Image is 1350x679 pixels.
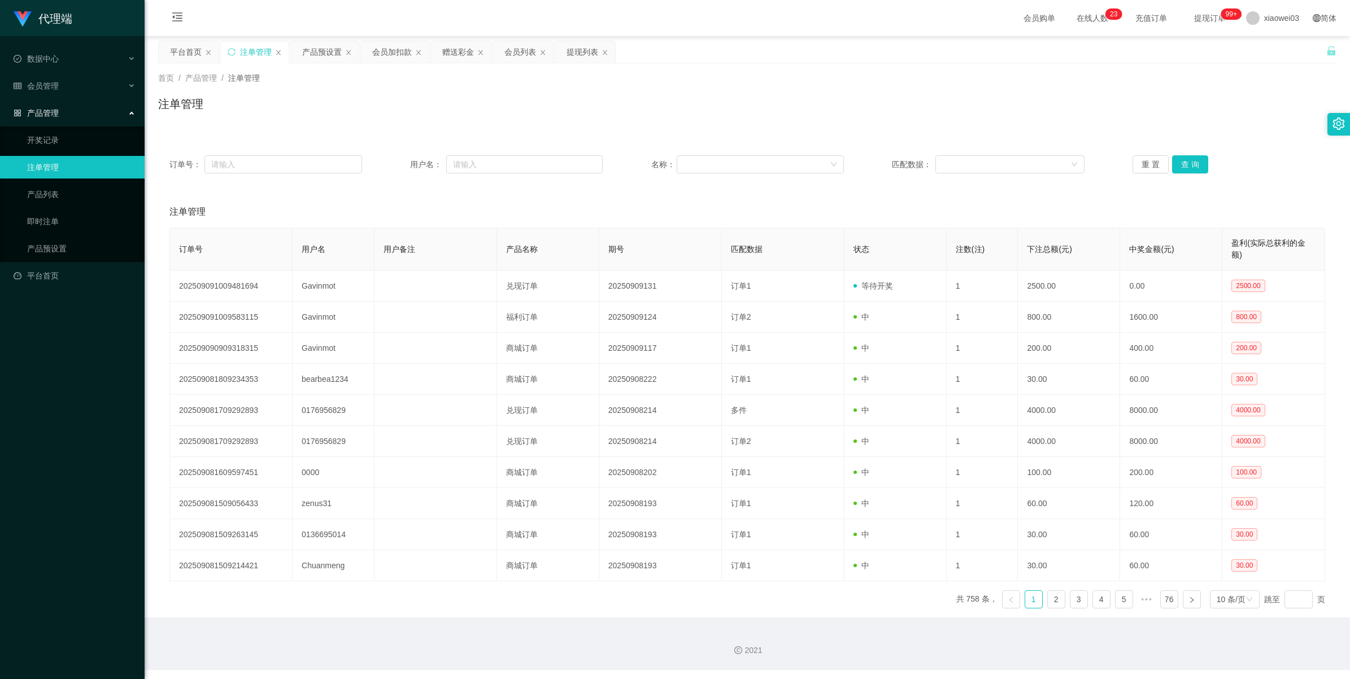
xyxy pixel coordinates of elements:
[599,550,722,581] td: 20250908193
[158,1,197,37] i: 图标: menu-fold
[14,55,21,63] i: 图标: check-circle-o
[293,488,374,519] td: zenus31
[1002,590,1020,608] li: 上一页
[169,159,204,171] span: 订单号：
[1018,488,1120,519] td: 60.00
[1160,590,1178,608] li: 76
[1018,271,1120,302] td: 2500.00
[853,245,869,254] span: 状态
[497,333,599,364] td: 商城订单
[731,312,751,321] span: 订单2
[1048,591,1065,608] a: 2
[1071,14,1114,22] span: 在线人数
[1332,117,1345,130] i: 图标: setting
[734,646,742,654] i: 图标: copyright
[170,457,293,488] td: 202509081609597451
[170,426,293,457] td: 202509081709292893
[853,561,869,570] span: 中
[228,48,236,56] i: 图标: sync
[170,550,293,581] td: 202509081509214421
[731,375,751,384] span: 订单1
[158,95,203,112] h1: 注单管理
[731,468,751,477] span: 订单1
[947,457,1018,488] td: 1
[169,205,206,219] span: 注单管理
[1231,373,1257,385] span: 30.00
[1120,395,1222,426] td: 8000.00
[158,73,174,82] span: 首页
[497,426,599,457] td: 兑现订单
[302,245,325,254] span: 用户名
[170,364,293,395] td: 202509081809234353
[1120,271,1222,302] td: 0.00
[170,333,293,364] td: 202509090909318315
[1027,245,1072,254] span: 下注总额(元)
[947,364,1018,395] td: 1
[1114,8,1118,20] p: 3
[410,159,446,171] span: 用户名：
[1018,302,1120,333] td: 800.00
[1231,280,1265,292] span: 2500.00
[1138,590,1156,608] span: •••
[947,271,1018,302] td: 1
[1138,590,1156,608] li: 向后 5 页
[170,302,293,333] td: 202509091009583115
[446,155,603,173] input: 请输入
[497,364,599,395] td: 商城订单
[1326,46,1336,56] i: 图标: unlock
[853,343,869,352] span: 中
[1231,435,1265,447] span: 4000.00
[1246,596,1253,604] i: 图标: down
[275,49,282,56] i: 图标: close
[293,550,374,581] td: Chuanmeng
[497,488,599,519] td: 商城订单
[497,271,599,302] td: 兑现订单
[204,155,362,173] input: 请输入
[1018,333,1120,364] td: 200.00
[1120,426,1222,457] td: 8000.00
[1221,8,1242,20] sup: 1117
[539,49,546,56] i: 图标: close
[947,550,1018,581] td: 1
[170,395,293,426] td: 202509081709292893
[956,590,998,608] li: 共 758 条，
[1025,591,1042,608] a: 1
[27,129,136,151] a: 开奖记录
[599,457,722,488] td: 20250908202
[14,108,59,117] span: 产品管理
[27,237,136,260] a: 产品预设置
[1120,519,1222,550] td: 60.00
[38,1,72,37] h1: 代理端
[1018,395,1120,426] td: 4000.00
[853,312,869,321] span: 中
[205,49,212,56] i: 图标: close
[947,302,1018,333] td: 1
[1217,591,1246,608] div: 10 条/页
[1120,457,1222,488] td: 200.00
[293,302,374,333] td: Gavinmot
[853,375,869,384] span: 中
[1313,14,1321,22] i: 图标: global
[1161,591,1178,608] a: 76
[1231,559,1257,572] span: 30.00
[1130,14,1173,22] span: 充值订单
[1018,457,1120,488] td: 100.00
[1231,311,1261,323] span: 800.00
[293,395,374,426] td: 0176956829
[497,519,599,550] td: 商城订单
[1231,404,1265,416] span: 4000.00
[1115,590,1133,608] li: 5
[293,457,374,488] td: 0000
[293,364,374,395] td: bearbea1234
[599,488,722,519] td: 20250908193
[415,49,422,56] i: 图标: close
[947,426,1018,457] td: 1
[293,519,374,550] td: 0136695014
[853,499,869,508] span: 中
[345,49,352,56] i: 图标: close
[947,519,1018,550] td: 1
[1071,161,1078,169] i: 图标: down
[1264,590,1325,608] div: 跳至 页
[651,159,677,171] span: 名称：
[731,343,751,352] span: 订单1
